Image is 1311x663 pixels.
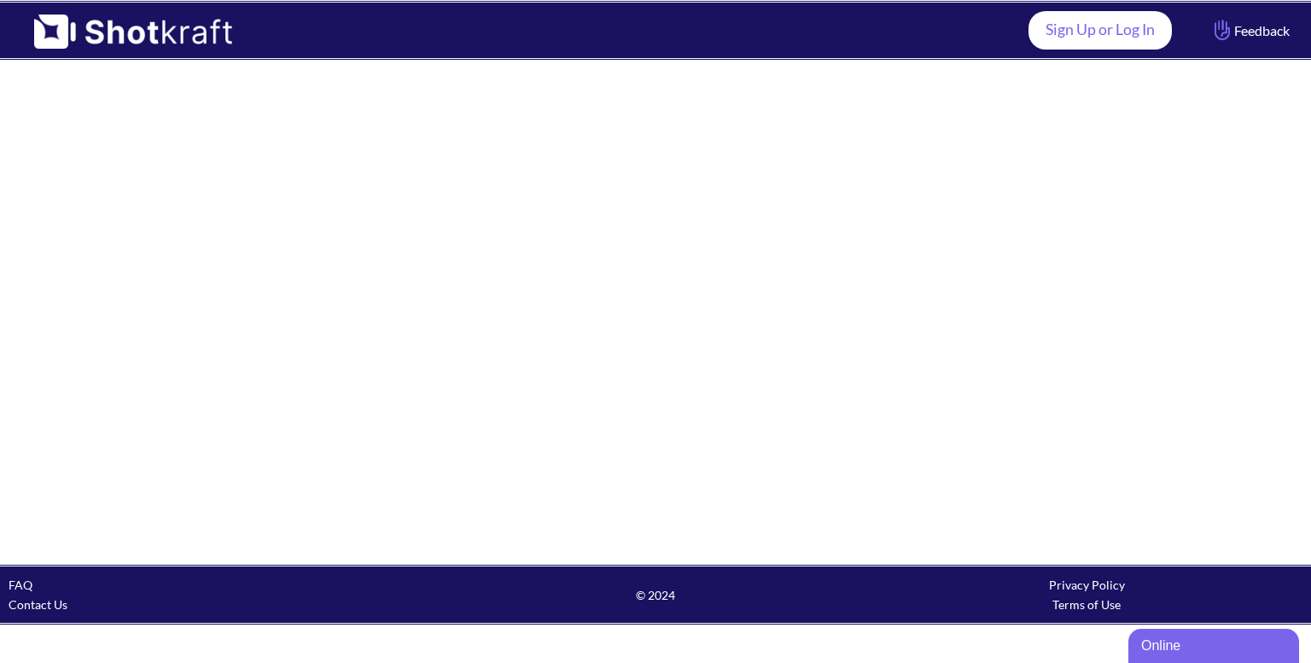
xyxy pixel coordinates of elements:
[1028,11,1172,50] a: Sign Up or Log In
[440,585,871,605] span: © 2024
[9,578,32,592] a: FAQ
[1210,21,1290,40] span: Feedback
[1210,15,1234,44] img: Hand Icon
[871,575,1302,595] div: Privacy Policy
[1128,625,1302,663] iframe: chat widget
[9,597,67,612] a: Contact Us
[871,595,1302,614] div: Terms of Use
